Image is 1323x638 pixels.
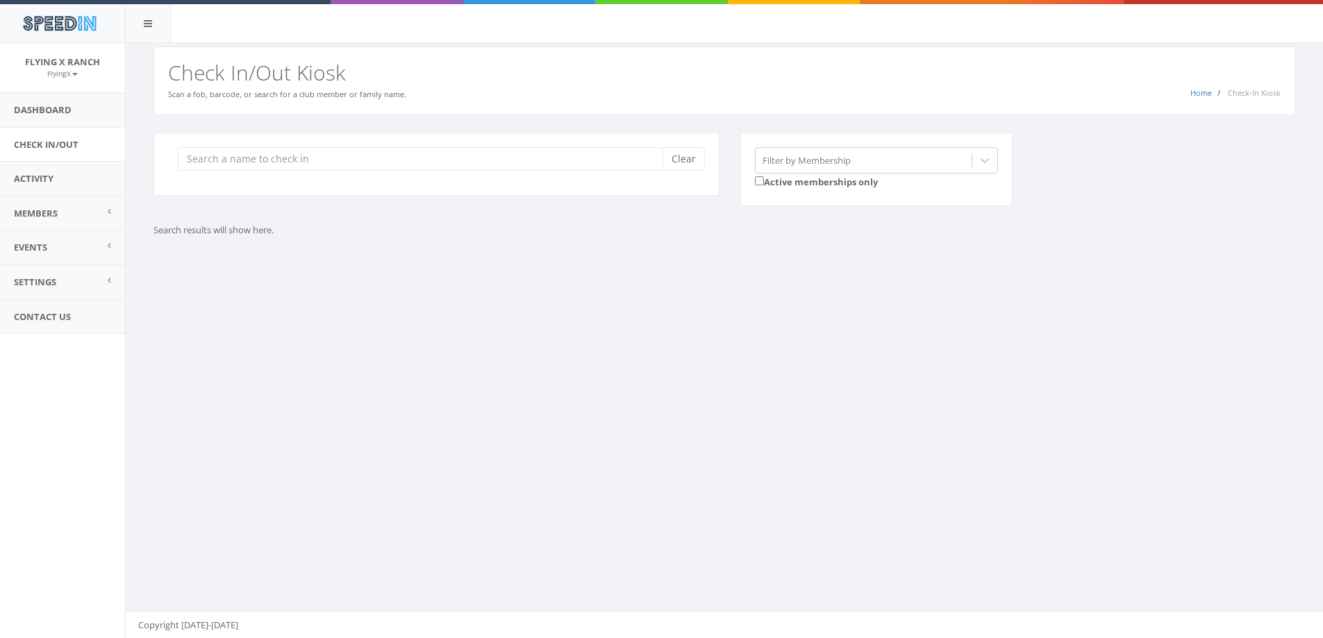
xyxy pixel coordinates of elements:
[763,153,851,167] div: Filter by Membership
[178,147,673,171] input: Search a name to check in
[16,10,103,36] img: speedin_logo.png
[25,56,100,68] span: Flying X Ranch
[14,241,47,253] span: Events
[14,276,56,288] span: Settings
[47,67,78,79] a: FlyingX
[755,174,878,189] label: Active memberships only
[153,224,799,237] p: Search results will show here.
[14,207,58,219] span: Members
[755,176,764,185] input: Active memberships only
[1228,87,1281,98] span: Check-In Kiosk
[168,89,406,99] small: Scan a fob, barcode, or search for a club member or family name.
[168,61,1281,84] h2: Check In/Out Kiosk
[663,147,705,171] button: Clear
[1190,87,1212,98] a: Home
[14,310,71,323] span: Contact Us
[47,69,78,78] small: FlyingX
